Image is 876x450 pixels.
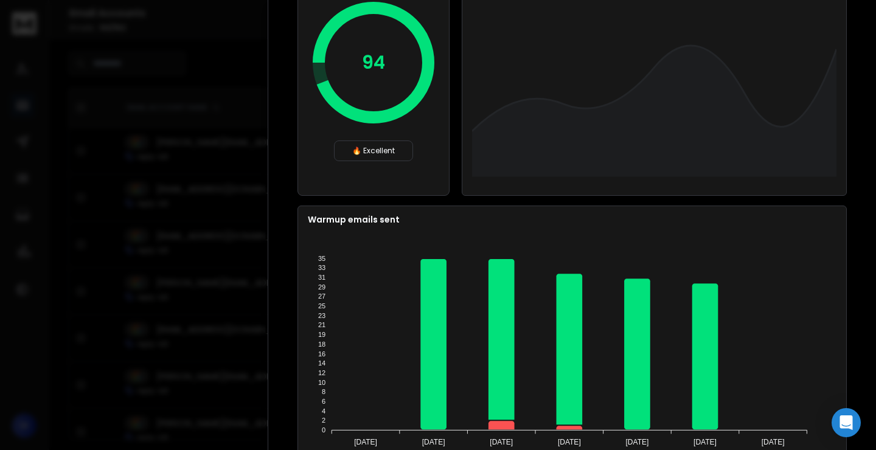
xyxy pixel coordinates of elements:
tspan: [DATE] [422,438,445,446]
tspan: 25 [318,302,325,310]
tspan: 29 [318,283,325,291]
tspan: 31 [318,274,325,281]
tspan: [DATE] [490,438,513,446]
tspan: 10 [318,379,325,386]
tspan: 35 [318,255,325,262]
tspan: 12 [318,369,325,376]
tspan: 23 [318,312,325,319]
tspan: 8 [322,388,325,395]
tspan: 4 [322,407,325,415]
tspan: 27 [318,292,325,300]
p: Warmup emails sent [308,213,836,226]
tspan: 16 [318,350,325,358]
tspan: [DATE] [558,438,581,446]
tspan: 0 [322,426,325,434]
tspan: [DATE] [693,438,717,446]
div: Open Intercom Messenger [832,408,861,437]
tspan: 6 [322,398,325,405]
tspan: 19 [318,331,325,338]
tspan: 14 [318,359,325,367]
tspan: [DATE] [354,438,377,446]
tspan: 21 [318,321,325,328]
p: 94 [362,52,385,74]
div: 🔥 Excellent [334,140,413,161]
tspan: 18 [318,341,325,348]
tspan: [DATE] [626,438,649,446]
tspan: [DATE] [762,438,785,446]
tspan: 33 [318,264,325,271]
tspan: 2 [322,417,325,424]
